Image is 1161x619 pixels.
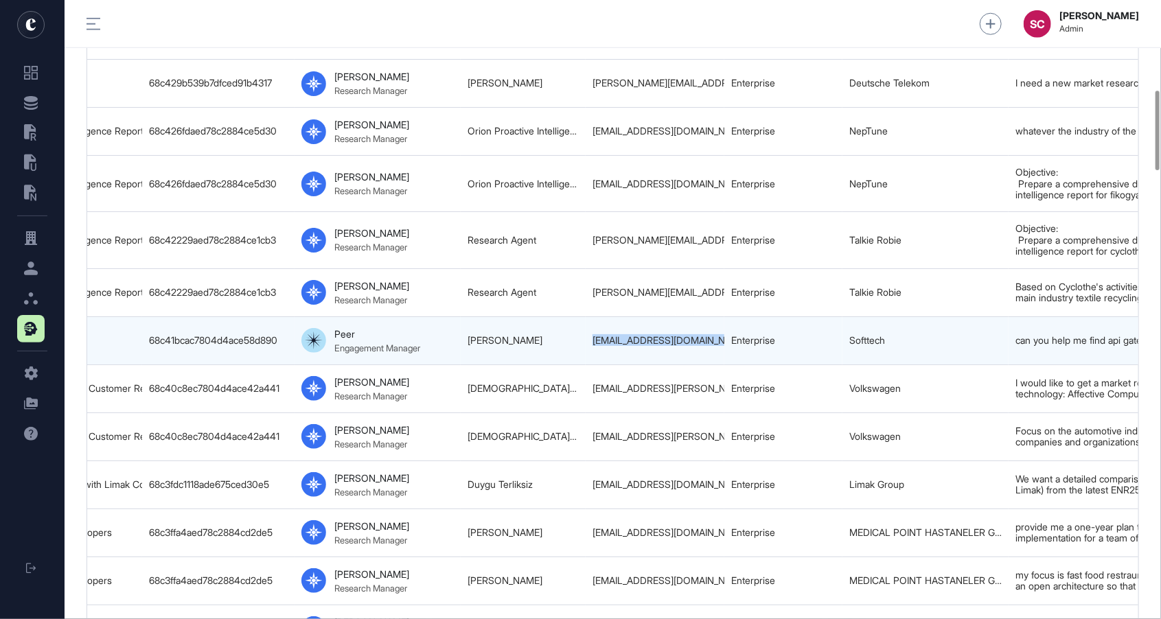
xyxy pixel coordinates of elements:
div: Enterprise [731,126,836,137]
div: [EMAIL_ADDRESS][DOMAIN_NAME] [593,479,717,490]
div: Enterprise [731,287,836,298]
div: [EMAIL_ADDRESS][PERSON_NAME][DOMAIN_NAME] [593,431,717,442]
div: 68c3fdc1118ade675ced30e5 [149,479,288,490]
div: Research Manager [334,487,407,498]
div: 68c429b539b7dfced91b4317 [149,78,288,89]
div: Enterprise [731,431,836,442]
a: [PERSON_NAME] [468,77,542,89]
div: [PERSON_NAME] [334,472,409,484]
div: 68c40c8ec7804d4ace42a441 [149,431,288,442]
a: NepTune [849,125,888,137]
a: Orion Proactive Intelligence Proactive Team-v [468,125,663,137]
strong: [PERSON_NAME] [1059,10,1139,21]
div: 68c42229aed78c2884ce1cb3 [149,235,288,246]
a: [PERSON_NAME] [468,574,542,586]
div: Enterprise [731,575,836,586]
div: Research Manager [334,185,407,196]
div: [EMAIL_ADDRESS][DOMAIN_NAME] [593,126,717,137]
a: Research Agent [468,234,536,246]
div: [PERSON_NAME] [334,520,409,532]
div: Enterprise [731,235,836,246]
div: Enterprise [731,78,836,89]
div: Research Manager [334,535,407,546]
div: Research Manager [334,390,407,401]
div: [EMAIL_ADDRESS][DOMAIN_NAME] [593,527,717,538]
div: [PERSON_NAME] [334,568,409,580]
div: 68c3ffa4aed78c2884cd2de5 [149,527,288,538]
div: [PERSON_NAME][EMAIL_ADDRESS][DOMAIN_NAME] [593,235,717,246]
div: [EMAIL_ADDRESS][DOMAIN_NAME] [593,178,717,189]
div: Enterprise [731,527,836,538]
div: 68c426fdaed78c2884ce5d30 [149,126,288,137]
div: [PERSON_NAME] [334,171,409,183]
a: Volkswagen [849,382,901,394]
div: Research Manager [334,439,407,449]
div: Enterprise [731,335,836,346]
a: Talkie Robie [849,234,901,246]
div: [PERSON_NAME] [334,376,409,388]
a: Research Agent [468,286,536,298]
div: 68c41bcac7804d4ace58d890 [149,335,288,346]
a: [PERSON_NAME] [468,334,542,346]
div: Enterprise [731,479,836,490]
div: Research Manager [334,294,407,305]
div: Enterprise [731,178,836,189]
div: Research Manager [334,242,407,253]
span: Admin [1059,24,1139,34]
div: [PERSON_NAME][EMAIL_ADDRESS][DOMAIN_NAME] [593,78,717,89]
div: [EMAIL_ADDRESS][DOMAIN_NAME] [593,575,717,586]
a: Orion Proactive Intelligence Proactive Team-v [468,178,663,189]
div: 68c426fdaed78c2884ce5d30 [149,178,288,189]
a: Volkswagen [849,430,901,442]
div: Research Manager [334,133,407,144]
a: Deutsche Telekom [849,77,930,89]
div: [PERSON_NAME] [334,227,409,239]
div: Engagement Manager [334,342,420,353]
a: Talkie Robie [849,286,901,298]
div: [PERSON_NAME] [334,424,409,436]
a: [DEMOGRAPHIC_DATA][PERSON_NAME] [468,430,645,442]
a: MEDICAL POINT HASTANELER GRUBU [849,574,1021,586]
div: [PERSON_NAME] [334,119,409,130]
button: SC [1024,10,1051,38]
a: [DEMOGRAPHIC_DATA][PERSON_NAME] [468,382,645,394]
a: Duygu Terliksiz [468,478,533,490]
div: Research Manager [334,85,407,96]
a: [PERSON_NAME] [468,526,542,538]
div: 68c42229aed78c2884ce1cb3 [149,287,288,298]
a: Softtech [849,334,885,346]
div: [PERSON_NAME][EMAIL_ADDRESS][DOMAIN_NAME] [593,287,717,298]
div: 68c40c8ec7804d4ace42a441 [149,383,288,394]
div: Enterprise [731,383,836,394]
div: Peer [334,328,355,340]
div: [EMAIL_ADDRESS][DOMAIN_NAME] [593,335,717,346]
div: [EMAIL_ADDRESS][PERSON_NAME][DOMAIN_NAME] [593,383,717,394]
div: [PERSON_NAME] [334,71,409,82]
a: NepTune [849,178,888,189]
a: MEDICAL POINT HASTANELER GRUBU [849,526,1021,538]
div: 68c3ffa4aed78c2884cd2de5 [149,575,288,586]
a: Limak Group [849,478,904,490]
div: Research Manager [334,583,407,594]
div: [PERSON_NAME] [334,280,409,292]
